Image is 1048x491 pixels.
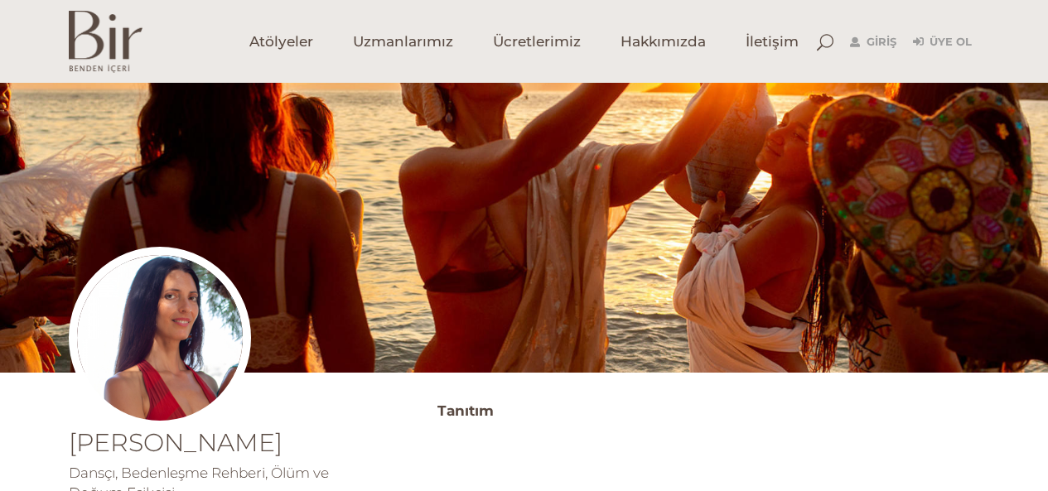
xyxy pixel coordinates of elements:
span: Ücretlerimiz [493,32,581,51]
span: Hakkımızda [621,32,706,51]
a: Üye Ol [913,32,972,52]
span: Uzmanlarımız [353,32,453,51]
h1: [PERSON_NAME] [69,431,346,455]
h3: Tanıtım [437,397,980,424]
img: amberprofil1-300x300.jpg [69,247,251,429]
a: Giriş [850,32,896,52]
span: Atölyeler [249,32,313,51]
span: İletişim [746,32,799,51]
